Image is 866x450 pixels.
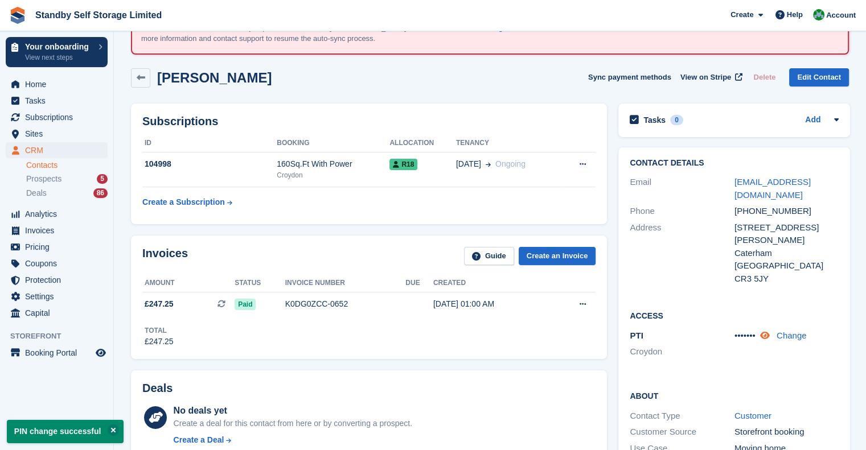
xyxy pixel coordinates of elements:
[277,158,389,170] div: 160Sq.Ft With Power
[734,177,811,200] a: [EMAIL_ADDRESS][DOMAIN_NAME]
[9,7,26,24] img: stora-icon-8386f47178a22dfd0bd8f6a31ec36ba5ce8667c1dd55bd0f319d3a0aa187defe.svg
[6,126,108,142] a: menu
[405,274,433,292] th: Due
[142,247,188,266] h2: Invoices
[31,6,166,24] a: Standby Self Storage Limited
[630,426,734,439] div: Customer Source
[25,345,93,361] span: Booking Portal
[142,192,232,213] a: Create a Subscription
[285,298,406,310] div: K0DG0ZCC-0652
[6,255,108,271] a: menu
[6,93,108,109] a: menu
[787,9,803,20] span: Help
[174,418,412,430] div: Create a deal for this contact from here or by converting a prospect.
[142,274,235,292] th: Amount
[157,70,272,85] h2: [PERSON_NAME]
[6,288,108,304] a: menu
[805,114,820,127] a: Add
[630,410,734,423] div: Contact Type
[235,299,256,310] span: Paid
[433,298,550,310] div: [DATE] 01:00 AM
[25,239,93,255] span: Pricing
[734,273,839,286] div: CR3 5JY
[174,404,412,418] div: No deals yet
[145,336,174,348] div: £247.25
[6,206,108,222] a: menu
[6,272,108,288] a: menu
[389,134,455,152] th: Allocation
[469,23,526,32] a: knowledge base
[142,196,225,208] div: Create a Subscription
[6,37,108,67] a: Your onboarding View next steps
[643,115,666,125] h2: Tasks
[389,159,417,170] span: R18
[25,305,93,321] span: Capital
[630,331,643,340] span: PTI
[141,22,540,44] p: An error occurred with the auto-sync process for the site: [GEOGRAPHIC_DATA]. Please review the f...
[464,247,514,266] a: Guide
[235,274,285,292] th: Status
[25,206,93,222] span: Analytics
[789,68,849,87] a: Edit Contact
[25,142,93,158] span: CRM
[456,158,481,170] span: [DATE]
[6,222,108,238] a: menu
[588,68,671,87] button: Sync payment methods
[26,174,61,184] span: Prospects
[519,247,596,266] a: Create an Invoice
[813,9,824,20] img: Megan Cotton
[25,255,93,271] span: Coupons
[734,331,756,340] span: •••••••
[730,9,753,20] span: Create
[630,221,734,286] div: Address
[174,434,224,446] div: Create a Deal
[734,247,839,260] div: Caterham
[26,188,47,199] span: Deals
[26,160,108,171] a: Contacts
[734,411,771,420] a: Customer
[142,134,277,152] th: ID
[145,298,174,310] span: £247.25
[145,325,174,336] div: Total
[97,174,108,184] div: 5
[25,288,93,304] span: Settings
[734,221,839,247] div: [STREET_ADDRESS][PERSON_NAME]
[277,134,389,152] th: Booking
[630,205,734,218] div: Phone
[26,173,108,185] a: Prospects 5
[495,159,526,168] span: Ongoing
[25,222,93,238] span: Invoices
[25,43,93,51] p: Your onboarding
[93,188,108,198] div: 86
[25,126,93,142] span: Sites
[6,239,108,255] a: menu
[630,345,734,358] li: Croydon
[174,434,412,446] a: Create a Deal
[734,259,839,273] div: [GEOGRAPHIC_DATA]
[6,345,108,361] a: menu
[10,331,113,342] span: Storefront
[6,142,108,158] a: menu
[630,159,839,168] h2: Contact Details
[25,272,93,288] span: Protection
[680,72,731,83] span: View on Stripe
[142,382,173,395] h2: Deals
[277,170,389,180] div: Croydon
[142,115,596,128] h2: Subscriptions
[456,134,560,152] th: Tenancy
[826,10,856,21] span: Account
[25,76,93,92] span: Home
[94,346,108,360] a: Preview store
[26,187,108,199] a: Deals 86
[7,420,124,443] p: PIN change successful
[6,109,108,125] a: menu
[777,331,807,340] a: Change
[670,115,683,125] div: 0
[630,176,734,201] div: Email
[25,93,93,109] span: Tasks
[6,76,108,92] a: menu
[630,309,839,321] h2: Access
[734,426,839,439] div: Storefront booking
[25,52,93,63] p: View next steps
[285,274,406,292] th: Invoice number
